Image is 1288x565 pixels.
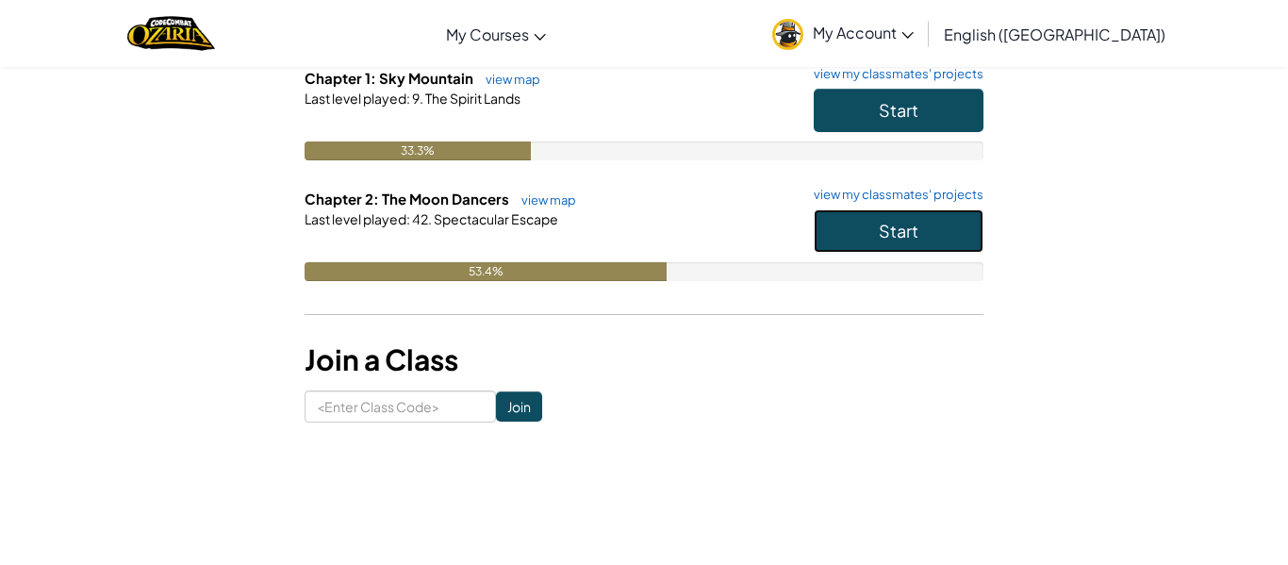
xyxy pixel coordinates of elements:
[496,391,542,422] input: Join
[446,25,529,44] span: My Courses
[813,23,914,42] span: My Account
[476,72,540,87] a: view map
[305,262,667,281] div: 53.4%
[410,210,432,227] span: 42.
[512,192,576,208] a: view map
[934,8,1175,59] a: English ([GEOGRAPHIC_DATA])
[305,391,496,423] input: <Enter Class Code>
[406,210,410,227] span: :
[432,210,558,227] span: Spectacular Escape
[804,68,983,80] a: view my classmates' projects
[879,99,918,121] span: Start
[437,8,555,59] a: My Courses
[305,90,406,107] span: Last level played
[772,19,803,50] img: avatar
[305,339,983,381] h3: Join a Class
[305,141,531,160] div: 33.3%
[423,90,520,107] span: The Spirit Lands
[804,189,983,201] a: view my classmates' projects
[305,210,406,227] span: Last level played
[879,220,918,241] span: Start
[305,69,476,87] span: Chapter 1: Sky Mountain
[410,90,423,107] span: 9.
[406,90,410,107] span: :
[763,4,923,63] a: My Account
[814,209,983,253] button: Start
[305,190,512,208] span: Chapter 2: The Moon Dancers
[127,14,215,53] img: Home
[814,89,983,132] button: Start
[127,14,215,53] a: Ozaria by CodeCombat logo
[944,25,1165,44] span: English ([GEOGRAPHIC_DATA])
